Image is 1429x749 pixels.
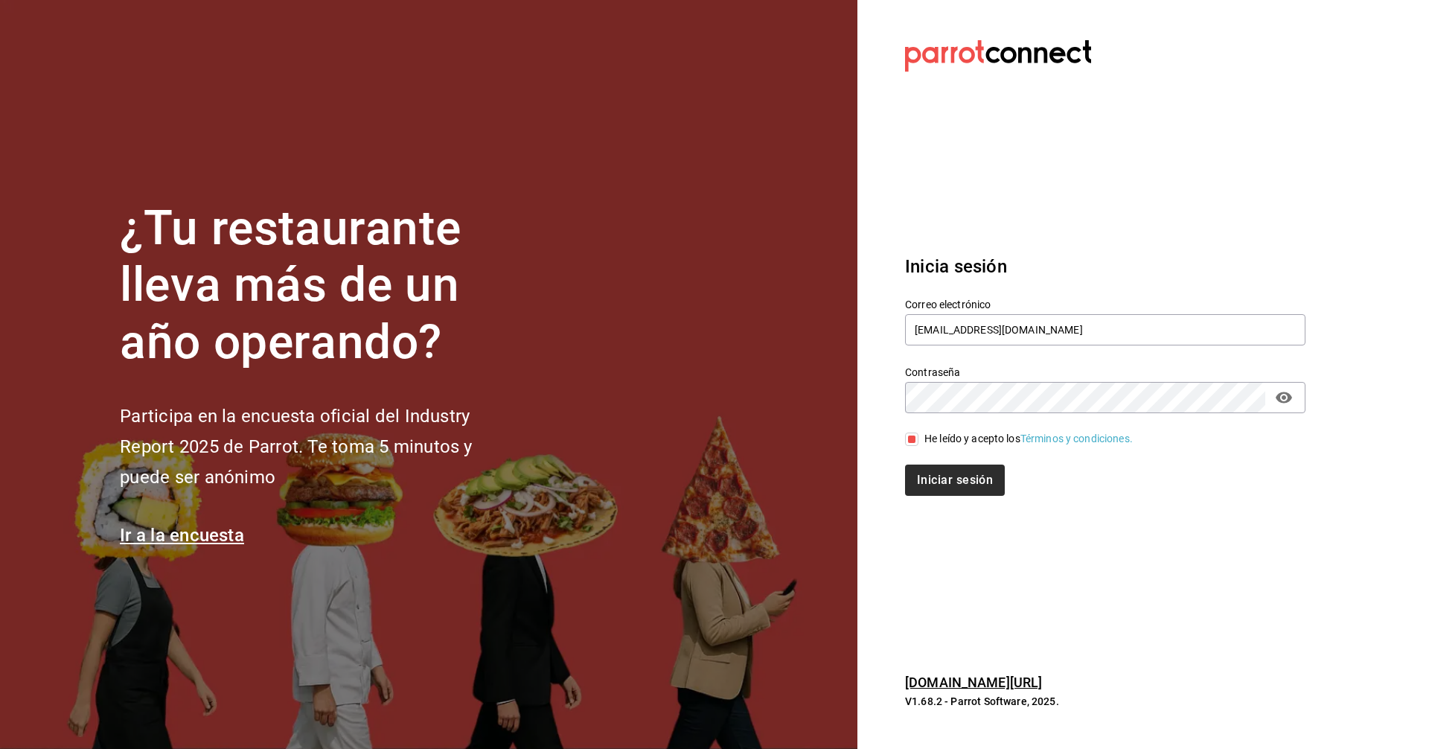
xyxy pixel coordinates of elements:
label: Contraseña [905,366,1305,377]
p: V1.68.2 - Parrot Software, 2025. [905,694,1305,709]
button: passwordField [1271,385,1297,410]
h2: Participa en la encuesta oficial del Industry Report 2025 de Parrot. Te toma 5 minutos y puede se... [120,401,522,492]
div: He leído y acepto los [924,431,1133,447]
label: Correo electrónico [905,299,1305,309]
h3: Inicia sesión [905,253,1305,280]
a: Términos y condiciones. [1020,433,1133,444]
input: Ingresa tu correo electrónico [905,314,1305,345]
a: [DOMAIN_NAME][URL] [905,675,1042,690]
a: Ir a la encuesta [120,525,244,546]
h1: ¿Tu restaurante lleva más de un año operando? [120,200,522,372]
button: Iniciar sesión [905,465,1005,496]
